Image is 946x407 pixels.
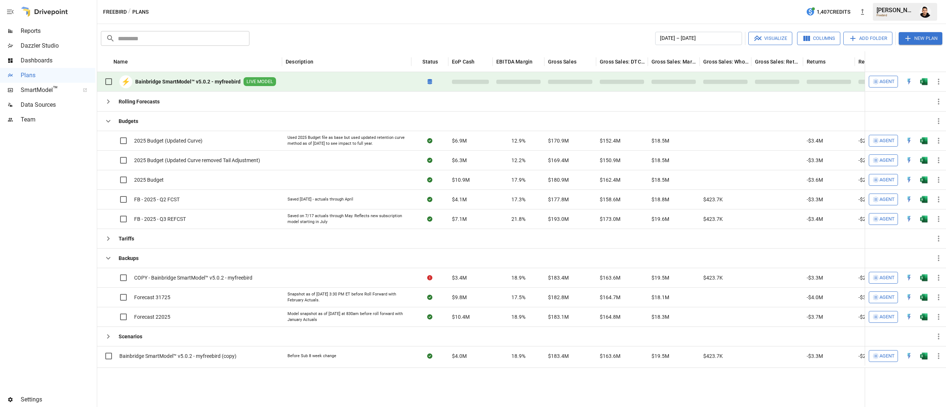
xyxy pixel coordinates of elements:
span: $152.4M [600,137,620,144]
div: Gross Sales [548,59,576,65]
span: 2025 Budget [134,176,164,184]
span: $3.4M [452,274,467,281]
span: $183.4M [548,274,569,281]
span: Agent [879,293,895,302]
button: Agent [869,135,898,147]
b: Rolling Forecasts [119,98,160,105]
div: Model snapshot as of [DATE] at 830am before roll forward with January Actuals [287,311,406,322]
span: $18.5M [651,157,669,164]
button: Agent [869,76,898,88]
img: quick-edit-flash.b8aec18c.svg [905,274,913,281]
span: $163.6M [600,274,620,281]
span: -$3.0M [858,294,875,301]
span: Agent [879,274,895,282]
span: $4.0M [452,352,467,360]
div: Description [286,59,313,65]
button: New version available, click to update! [855,4,870,19]
span: -$2.5M [858,157,875,164]
div: [PERSON_NAME] [877,7,915,14]
button: 1,407Credits [803,5,853,19]
span: Settings [21,395,95,404]
span: 2025 Budget (Updated Curve removed Tail Adjustment) [134,157,260,164]
span: FB - 2025 - Q3 REFCST [134,215,186,223]
div: EoP Cash [452,59,474,65]
span: FB - 2025 - Q2 FCST [134,196,180,203]
span: $177.8M [548,196,569,203]
span: $150.9M [600,157,620,164]
img: quick-edit-flash.b8aec18c.svg [905,215,913,223]
span: -$3.3M [807,274,823,281]
span: $19.5M [651,274,669,281]
span: $423.7K [703,196,723,203]
span: Agent [879,313,895,321]
button: Agent [869,272,898,284]
div: Open in Excel [920,313,928,321]
span: $173.0M [600,215,620,223]
span: Data Sources [21,100,95,109]
span: Forecast 22025 [134,313,170,321]
button: Visualize [748,32,792,45]
span: 17.3% [511,196,525,203]
span: $169.4M [548,157,569,164]
div: Open in Excel [920,352,928,360]
div: Open in Quick Edit [905,137,913,144]
span: -$2.4M [858,196,875,203]
div: EBITDA Margin [496,59,532,65]
span: $18.5M [651,176,669,184]
span: 17.9% [511,176,525,184]
span: $183.1M [548,313,569,321]
div: Gross Sales: DTC Online [600,59,645,65]
span: $19.6M [651,215,669,223]
img: g5qfjXmAAAAABJRU5ErkJggg== [920,137,928,144]
div: Open in Quick Edit [905,157,913,164]
span: Agent [879,215,895,223]
div: Saved on 7/17 actuals through May. Reflects new subscription model starting in July [287,213,406,225]
span: Forecast 31725 [134,294,170,301]
span: LIVE MODEL [244,78,276,85]
div: Sync complete [427,215,432,223]
div: Open in Excel [920,137,928,144]
img: g5qfjXmAAAAABJRU5ErkJggg== [920,157,928,164]
span: Team [21,115,95,124]
span: $164.8M [600,313,620,321]
div: Open in Quick Edit [905,196,913,203]
span: -$3.7M [807,313,823,321]
img: quick-edit-flash.b8aec18c.svg [905,313,913,321]
div: Sync complete [427,137,432,144]
img: g5qfjXmAAAAABJRU5ErkJggg== [920,313,928,321]
div: Name [113,59,128,65]
img: g5qfjXmAAAAABJRU5ErkJggg== [920,215,928,223]
div: Open in Excel [920,176,928,184]
img: g5qfjXmAAAAABJRU5ErkJggg== [920,294,928,301]
button: Columns [797,32,840,45]
span: Agent [879,176,895,184]
div: Returns: DTC Online [858,59,904,65]
div: Open in Quick Edit [905,215,913,223]
div: Gross Sales: Retail [755,59,800,65]
span: $170.9M [548,137,569,144]
span: 17.5% [511,294,525,301]
span: $19.5M [651,352,669,360]
span: -$2.5M [858,137,875,144]
span: 12.2% [511,157,525,164]
span: -$3.6M [807,176,823,184]
span: -$3.4M [807,137,823,144]
span: Agent [879,352,895,360]
button: [DATE] – [DATE] [655,32,742,45]
span: $10.4M [452,313,470,321]
span: COPY - Bainbridge SmartModel™ v5.0.2 - myfreebird [134,274,252,281]
span: $18.1M [651,294,669,301]
span: $180.9M [548,176,569,184]
button: Agent [869,174,898,186]
span: $18.3M [651,313,669,321]
span: 1,407 Credits [817,7,850,17]
img: quick-edit-flash.b8aec18c.svg [905,294,913,301]
b: Budgets [119,117,138,125]
img: quick-edit-flash.b8aec18c.svg [905,196,913,203]
div: Open in Quick Edit [905,274,913,281]
button: New Plan [899,32,942,45]
button: Agent [869,291,898,303]
span: ™ [53,85,58,94]
span: $6.9M [452,137,467,144]
div: Sync complete [427,176,432,184]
